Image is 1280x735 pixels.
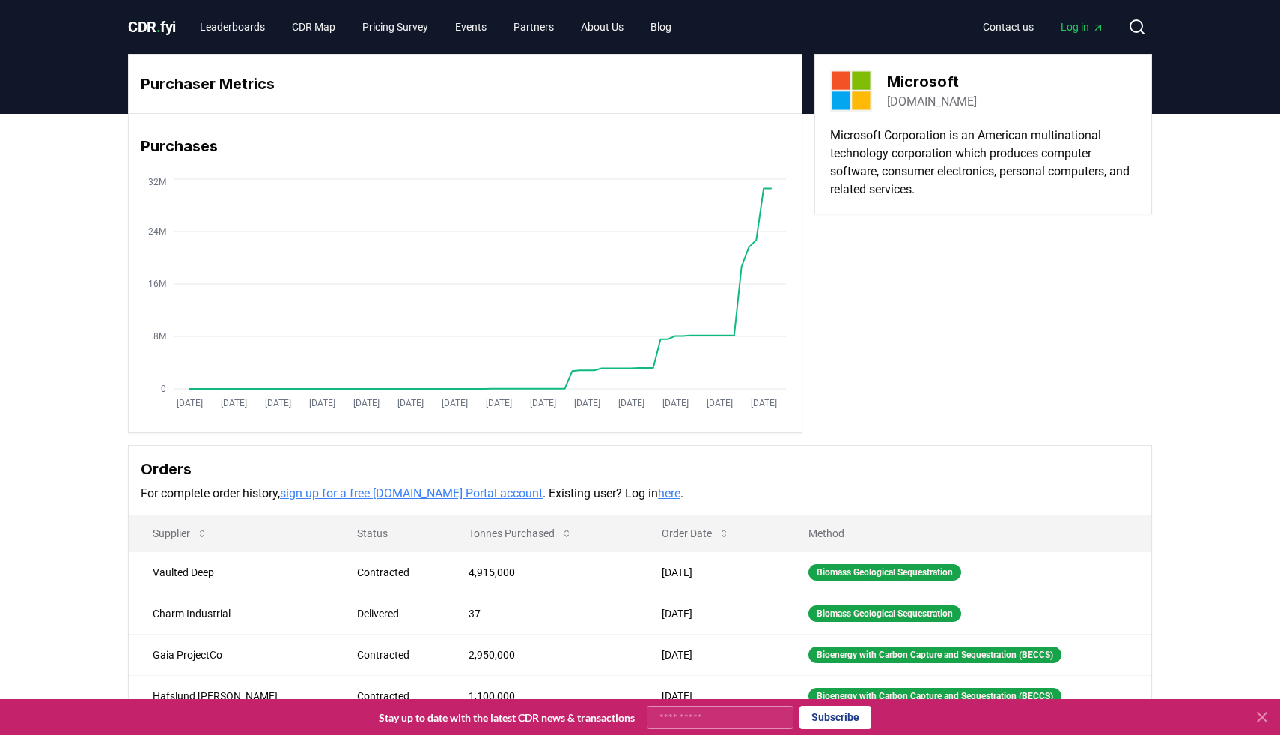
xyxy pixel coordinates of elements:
[662,398,689,408] tspan: [DATE]
[148,177,166,187] tspan: 32M
[486,398,512,408] tspan: [DATE]
[638,675,785,716] td: [DATE]
[221,398,247,408] tspan: [DATE]
[796,526,1139,541] p: Method
[129,551,333,593] td: Vaulted Deep
[141,73,790,95] h3: Purchaser Metrics
[530,398,556,408] tspan: [DATE]
[574,398,600,408] tspan: [DATE]
[129,634,333,675] td: Gaia ProjectCo
[638,551,785,593] td: [DATE]
[457,518,585,548] button: Tonnes Purchased
[808,564,961,581] div: Biomass Geological Sequestration
[141,485,1139,503] p: For complete order history, . Existing user? Log in .
[971,13,1116,40] nav: Main
[161,384,166,394] tspan: 0
[638,634,785,675] td: [DATE]
[280,486,543,500] a: sign up for a free [DOMAIN_NAME] Portal account
[808,605,961,622] div: Biomass Geological Sequestration
[569,13,636,40] a: About Us
[188,13,683,40] nav: Main
[153,331,166,342] tspan: 8M
[357,689,433,704] div: Contracted
[148,279,166,289] tspan: 16M
[639,13,683,40] a: Blog
[148,226,166,237] tspan: 24M
[445,593,637,634] td: 37
[350,13,440,40] a: Pricing Survey
[265,398,291,408] tspan: [DATE]
[887,93,977,111] a: [DOMAIN_NAME]
[971,13,1046,40] a: Contact us
[751,398,777,408] tspan: [DATE]
[357,565,433,580] div: Contracted
[658,486,680,500] a: here
[618,398,644,408] tspan: [DATE]
[128,16,176,37] a: CDR.fyi
[445,551,637,593] td: 4,915,000
[357,606,433,621] div: Delivered
[129,675,333,716] td: Hafslund [PERSON_NAME]
[808,688,1061,704] div: Bioenergy with Carbon Capture and Sequestration (BECCS)
[357,647,433,662] div: Contracted
[397,398,424,408] tspan: [DATE]
[808,647,1061,663] div: Bioenergy with Carbon Capture and Sequestration (BECCS)
[128,18,176,36] span: CDR fyi
[1061,19,1104,34] span: Log in
[141,458,1139,480] h3: Orders
[830,127,1136,199] p: Microsoft Corporation is an American multinational technology corporation which produces computer...
[887,70,977,93] h3: Microsoft
[443,13,499,40] a: Events
[445,675,637,716] td: 1,100,000
[638,593,785,634] td: [DATE]
[353,398,380,408] tspan: [DATE]
[156,18,161,36] span: .
[442,398,468,408] tspan: [DATE]
[650,518,742,548] button: Order Date
[707,398,733,408] tspan: [DATE]
[141,135,790,157] h3: Purchases
[141,518,220,548] button: Supplier
[830,70,872,112] img: Microsoft-logo
[188,13,277,40] a: Leaderboards
[309,398,335,408] tspan: [DATE]
[502,13,566,40] a: Partners
[177,398,203,408] tspan: [DATE]
[1049,13,1116,40] a: Log in
[345,526,433,541] p: Status
[445,634,637,675] td: 2,950,000
[280,13,347,40] a: CDR Map
[129,593,333,634] td: Charm Industrial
